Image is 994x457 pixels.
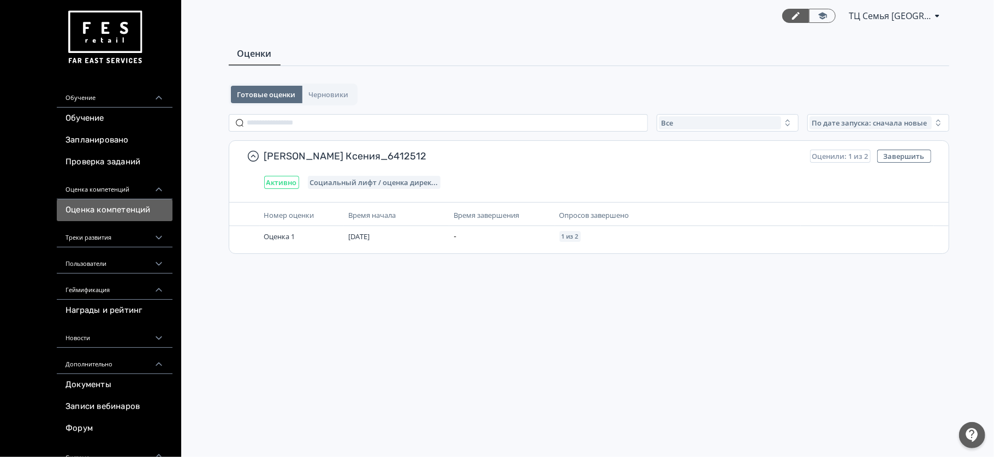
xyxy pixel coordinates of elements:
span: ТЦ Семья Пермь СИН 6412512 [849,9,931,22]
a: Проверка заданий [57,151,172,173]
span: Номер оценки [264,210,314,220]
span: Время завершения [454,210,519,220]
button: Черновики [302,86,355,103]
div: Обучение [57,81,172,108]
span: Все [661,118,673,127]
span: Оценка 1 [264,232,295,241]
span: Социальный лифт / оценка директора магазина [310,178,438,187]
a: Форум [57,418,172,440]
div: Новости [57,322,172,348]
span: Время начала [348,210,396,220]
span: Готовые оценки [237,90,296,99]
span: Активно [266,178,297,187]
button: Все [657,114,799,132]
button: Завершить [877,150,931,163]
div: Оценка компетенций [57,173,172,199]
a: Оценка компетенций [57,199,172,221]
div: Геймификация [57,274,172,300]
span: Оценки [237,47,272,60]
a: Награды и рейтинг [57,300,172,322]
a: Запланировано [57,129,172,151]
span: По дате запуска: сначала новые [812,118,927,127]
td: - [449,226,555,247]
div: Дополнительно [57,348,172,374]
a: Документы [57,374,172,396]
a: Записи вебинаров [57,396,172,418]
a: Переключиться в режим ученика [809,9,836,23]
span: Оценили: 1 из 2 [812,152,868,161]
button: По дате запуска: сначала новые [807,114,949,132]
img: https://files.teachbase.ru/system/account/57463/logo/medium-936fc5084dd2c598f50a98b9cbe0469a.png [66,7,144,68]
div: Треки развития [57,221,172,247]
a: Обучение [57,108,172,129]
span: 1 из 2 [562,233,579,240]
span: [PERSON_NAME] Ксения_6412512 [264,150,801,163]
div: Пользователи [57,247,172,274]
span: Черновики [309,90,349,99]
span: [DATE] [348,232,370,241]
span: Опросов завершено [560,210,629,220]
button: Готовые оценки [231,86,302,103]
